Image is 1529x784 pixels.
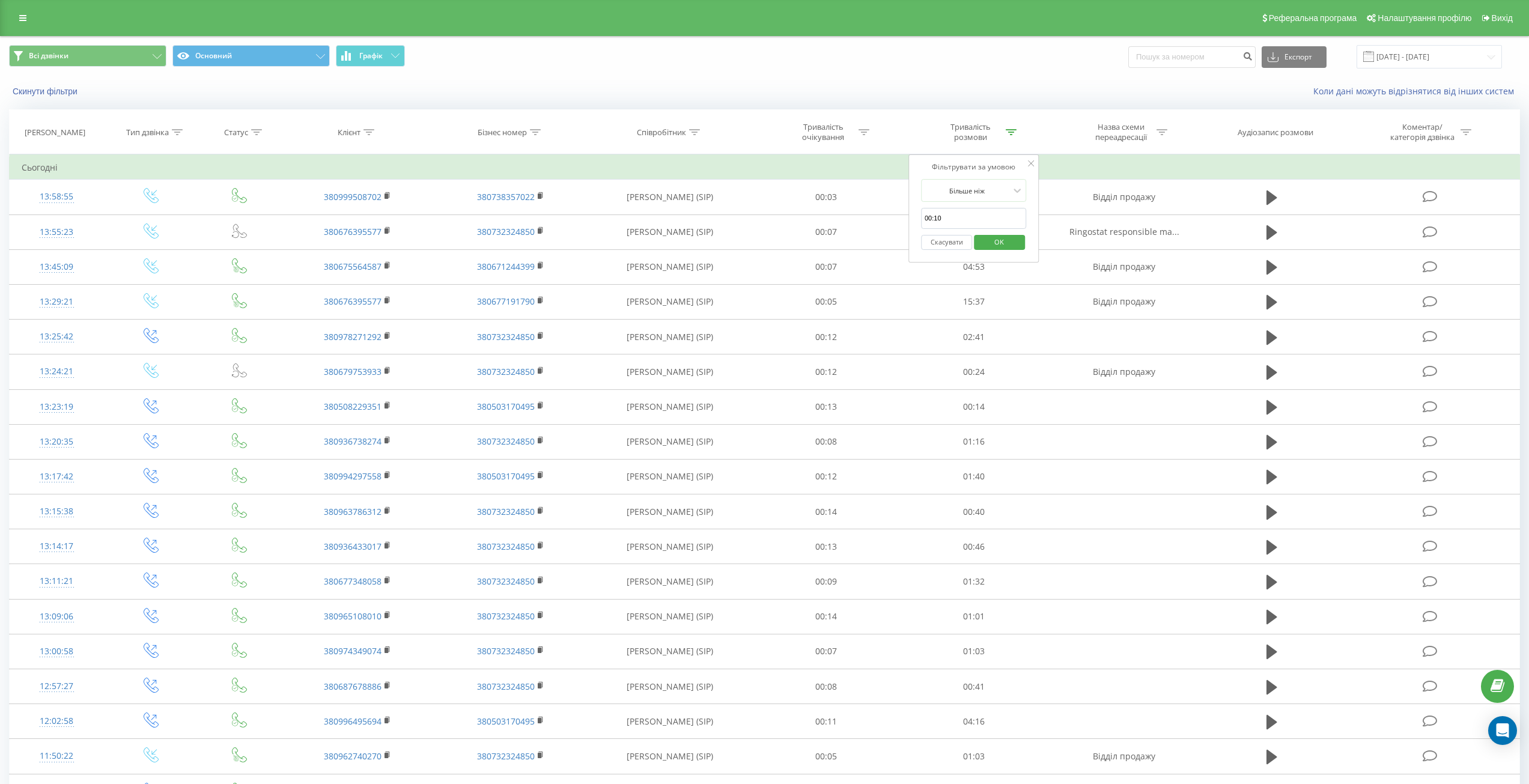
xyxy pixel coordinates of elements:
td: 01:32 [900,564,1047,599]
td: 01:16 [900,424,1047,459]
div: 12:57:27 [22,675,92,698]
a: 380994297558 [324,470,381,482]
td: 00:07 [753,634,900,669]
td: [PERSON_NAME] (SIP) [588,320,753,354]
td: 00:11 [753,704,900,739]
a: 380732324850 [477,436,535,447]
div: 13:14:17 [22,535,92,558]
a: 380732324850 [477,576,535,587]
td: Відділ продажу [1047,180,1200,214]
td: 00:09 [753,564,900,599]
td: 01:01 [900,599,1047,634]
div: 11:50:22 [22,744,92,768]
a: 380738357022 [477,191,535,202]
a: 380936738274 [324,436,381,447]
div: Назва схеми переадресації [1089,122,1154,142]
div: 13:24:21 [22,360,92,383]
span: Вихід [1492,13,1513,23]
div: 13:15:38 [22,500,92,523]
button: Експорт [1262,46,1327,68]
a: 380936433017 [324,541,381,552]
a: 380671244399 [477,261,535,272]
a: 380962740270 [324,750,381,762]
a: 380503170495 [477,401,535,412]
button: Скинути фільтри [9,86,84,97]
td: Відділ продажу [1047,739,1200,774]
td: 00:24 [900,354,1047,389]
a: 380679753933 [324,366,381,377]
td: [PERSON_NAME] (SIP) [588,669,753,704]
td: [PERSON_NAME] (SIP) [588,599,753,634]
div: 13:00:58 [22,640,92,663]
td: 00:03 [753,180,900,214]
button: Скасувати [921,235,972,250]
td: 00:12 [753,320,900,354]
td: 00:05 [753,739,900,774]
input: Пошук за номером [1128,46,1256,68]
a: 380963786312 [324,506,381,517]
a: 380732324850 [477,541,535,552]
div: Тривалість розмови [938,122,1003,142]
td: 01:40 [900,459,1047,494]
td: [PERSON_NAME] (SIP) [588,704,753,739]
a: 380503170495 [477,716,535,727]
td: 00:07 [753,214,900,249]
div: Бізнес номер [478,127,527,138]
td: [PERSON_NAME] (SIP) [588,249,753,284]
div: 13:20:35 [22,430,92,454]
a: 380677348058 [324,576,381,587]
td: 04:16 [900,704,1047,739]
td: 00:12 [753,459,900,494]
td: 00:46 [900,529,1047,564]
span: Ringostat responsible ma... [1069,226,1179,237]
td: 00:14 [753,494,900,529]
input: 00:00 [921,208,1027,229]
a: 380732324850 [477,610,535,622]
td: 00:40 [900,494,1047,529]
div: 13:45:09 [22,255,92,279]
td: 04:53 [900,249,1047,284]
button: Основний [172,45,330,67]
td: 00:14 [900,389,1047,424]
a: 380687678886 [324,681,381,692]
div: 13:09:06 [22,605,92,628]
td: [PERSON_NAME] (SIP) [588,284,753,319]
div: [PERSON_NAME] [25,127,85,138]
a: 380996495694 [324,716,381,727]
div: 13:17:42 [22,465,92,488]
a: 380978271292 [324,331,381,342]
div: 13:25:42 [22,325,92,348]
td: 00:41 [900,669,1047,704]
div: Статус [224,127,248,138]
td: [PERSON_NAME] (SIP) [588,564,753,599]
a: 380732324850 [477,750,535,762]
td: [PERSON_NAME] (SIP) [588,494,753,529]
td: 00:08 [753,669,900,704]
div: 13:55:23 [22,220,92,244]
span: Графік [359,52,383,60]
td: Відділ продажу [1047,284,1200,319]
a: Коли дані можуть відрізнятися вiд інших систем [1313,85,1520,97]
div: Співробітник [637,127,686,138]
td: Відділ продажу [1047,249,1200,284]
td: [PERSON_NAME] (SIP) [588,214,753,249]
a: 380508229351 [324,401,381,412]
td: [PERSON_NAME] (SIP) [588,389,753,424]
a: 380677191790 [477,296,535,307]
td: 00:13 [753,529,900,564]
td: [PERSON_NAME] (SIP) [588,354,753,389]
div: 13:11:21 [22,570,92,593]
div: Фільтрувати за умовою [921,161,1027,173]
span: Налаштування профілю [1378,13,1471,23]
a: 380732324850 [477,681,535,692]
div: Тривалість очікування [791,122,856,142]
div: 12:02:58 [22,710,92,733]
a: 380732324850 [477,226,535,237]
button: OK [974,235,1025,250]
button: Всі дзвінки [9,45,166,67]
button: Графік [336,45,405,67]
span: Всі дзвінки [29,51,68,61]
td: [PERSON_NAME] (SIP) [588,634,753,669]
td: [PERSON_NAME] (SIP) [588,739,753,774]
td: [PERSON_NAME] (SIP) [588,459,753,494]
